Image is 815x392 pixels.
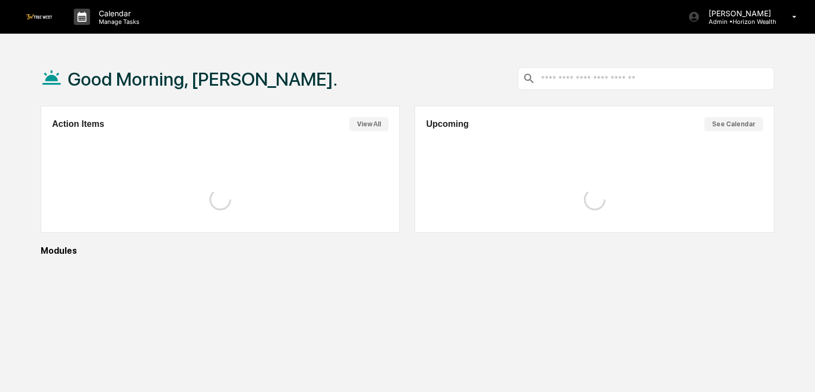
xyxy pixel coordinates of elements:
h2: Action Items [52,119,104,129]
h1: Good Morning, [PERSON_NAME]. [68,68,338,90]
img: logo [26,14,52,19]
p: Manage Tasks [90,18,145,25]
button: See Calendar [704,117,763,131]
button: View All [349,117,389,131]
p: Admin • Horizon Wealth [700,18,776,25]
div: Modules [41,246,774,256]
p: [PERSON_NAME] [700,9,776,18]
p: Calendar [90,9,145,18]
h2: Upcoming [426,119,468,129]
